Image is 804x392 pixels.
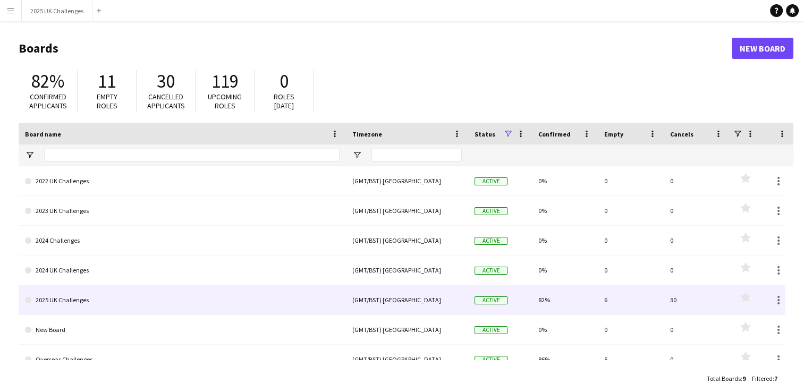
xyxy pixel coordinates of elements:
[532,196,598,225] div: 0%
[211,70,239,93] span: 119
[532,315,598,344] div: 0%
[346,285,468,314] div: (GMT/BST) [GEOGRAPHIC_DATA]
[707,374,741,382] span: Total Boards
[29,92,67,110] span: Confirmed applicants
[44,149,340,161] input: Board name Filter Input
[475,237,507,245] span: Active
[664,166,730,195] div: 0
[346,315,468,344] div: (GMT/BST) [GEOGRAPHIC_DATA]
[25,226,340,255] a: 2024 Challenges
[532,255,598,285] div: 0%
[25,166,340,196] a: 2022 UK Challenges
[664,226,730,255] div: 0
[352,150,362,160] button: Open Filter Menu
[22,1,92,21] button: 2025 UK Challenges
[664,315,730,344] div: 0
[346,226,468,255] div: (GMT/BST) [GEOGRAPHIC_DATA]
[346,166,468,195] div: (GMT/BST) [GEOGRAPHIC_DATA]
[25,130,61,138] span: Board name
[25,285,340,315] a: 2025 UK Challenges
[475,267,507,275] span: Active
[475,326,507,334] span: Active
[598,196,664,225] div: 0
[532,345,598,374] div: 86%
[97,92,117,110] span: Empty roles
[475,356,507,364] span: Active
[346,196,468,225] div: (GMT/BST) [GEOGRAPHIC_DATA]
[31,70,64,93] span: 82%
[742,374,746,382] span: 9
[598,226,664,255] div: 0
[274,92,294,110] span: Roles [DATE]
[98,70,116,93] span: 11
[25,345,340,374] a: Overseas Challenges
[532,166,598,195] div: 0%
[752,368,777,389] div: :
[346,255,468,285] div: (GMT/BST) [GEOGRAPHIC_DATA]
[25,196,340,226] a: 2023 UK Challenges
[598,285,664,314] div: 6
[598,166,664,195] div: 0
[532,226,598,255] div: 0%
[475,296,507,304] span: Active
[25,315,340,345] a: New Board
[208,92,242,110] span: Upcoming roles
[475,130,495,138] span: Status
[670,130,693,138] span: Cancels
[25,255,340,285] a: 2024 UK Challenges
[604,130,623,138] span: Empty
[157,70,175,93] span: 30
[598,345,664,374] div: 5
[346,345,468,374] div: (GMT/BST) [GEOGRAPHIC_DATA]
[147,92,185,110] span: Cancelled applicants
[664,345,730,374] div: 0
[475,177,507,185] span: Active
[598,255,664,285] div: 0
[732,38,793,59] a: New Board
[664,285,730,314] div: 30
[664,196,730,225] div: 0
[532,285,598,314] div: 82%
[371,149,462,161] input: Timezone Filter Input
[475,207,507,215] span: Active
[538,130,571,138] span: Confirmed
[752,374,773,382] span: Filtered
[352,130,382,138] span: Timezone
[598,315,664,344] div: 0
[664,255,730,285] div: 0
[25,150,35,160] button: Open Filter Menu
[774,374,777,382] span: 7
[280,70,289,93] span: 0
[19,40,732,56] h1: Boards
[707,368,746,389] div: :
